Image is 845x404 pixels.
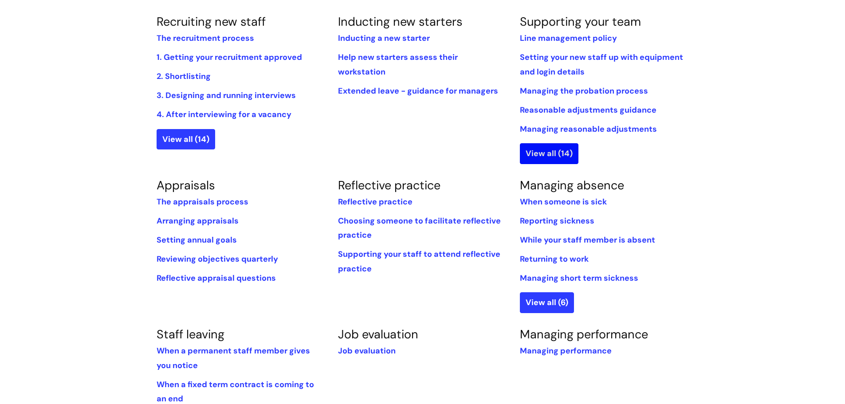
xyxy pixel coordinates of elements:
[157,52,302,63] a: 1. Getting your recruitment approved
[520,124,657,134] a: Managing reasonable adjustments
[157,109,291,120] a: 4. After interviewing for a vacancy
[338,196,413,207] a: Reflective practice
[338,216,501,240] a: Choosing someone to facilitate reflective practice
[157,129,215,149] a: View all (14)
[157,71,211,82] a: 2. Shortlisting
[157,90,296,101] a: 3. Designing and running interviews
[157,379,314,404] a: When a fixed term contract is coming to an end
[157,33,254,43] a: The recruitment process
[520,86,648,96] a: Managing the probation process
[520,292,574,313] a: View all (6)
[520,105,656,115] a: Reasonable adjustments guidance
[520,33,617,43] a: Line management policy
[157,326,224,342] a: Staff leaving
[157,216,239,226] a: Arranging appraisals
[520,345,612,356] a: Managing performance
[520,326,648,342] a: Managing performance
[520,196,607,207] a: When someone is sick
[520,52,683,77] a: Setting your new staff up with equipment and login details
[520,143,578,164] a: View all (14)
[157,177,215,193] a: Appraisals
[157,345,310,370] a: When a permanent staff member gives you notice
[520,177,624,193] a: Managing absence
[520,273,638,283] a: Managing short term sickness
[157,235,237,245] a: Setting annual goals
[520,254,589,264] a: Returning to work
[338,249,500,274] a: Supporting your staff to attend reflective practice
[520,14,641,29] a: Supporting your team
[157,196,248,207] a: The appraisals process
[338,345,396,356] a: Job evaluation
[338,326,418,342] a: Job evaluation
[157,254,278,264] a: Reviewing objectives quarterly
[338,14,463,29] a: Inducting new starters
[338,52,458,77] a: Help new starters assess their workstation
[338,86,498,96] a: Extended leave - guidance for managers
[338,177,440,193] a: Reflective practice
[157,14,266,29] a: Recruiting new staff
[157,273,276,283] a: Reflective appraisal questions
[520,216,594,226] a: Reporting sickness
[338,33,430,43] a: Inducting a new starter
[520,235,655,245] a: While‌ ‌your‌ ‌staff‌ ‌member‌ ‌is‌ ‌absent‌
